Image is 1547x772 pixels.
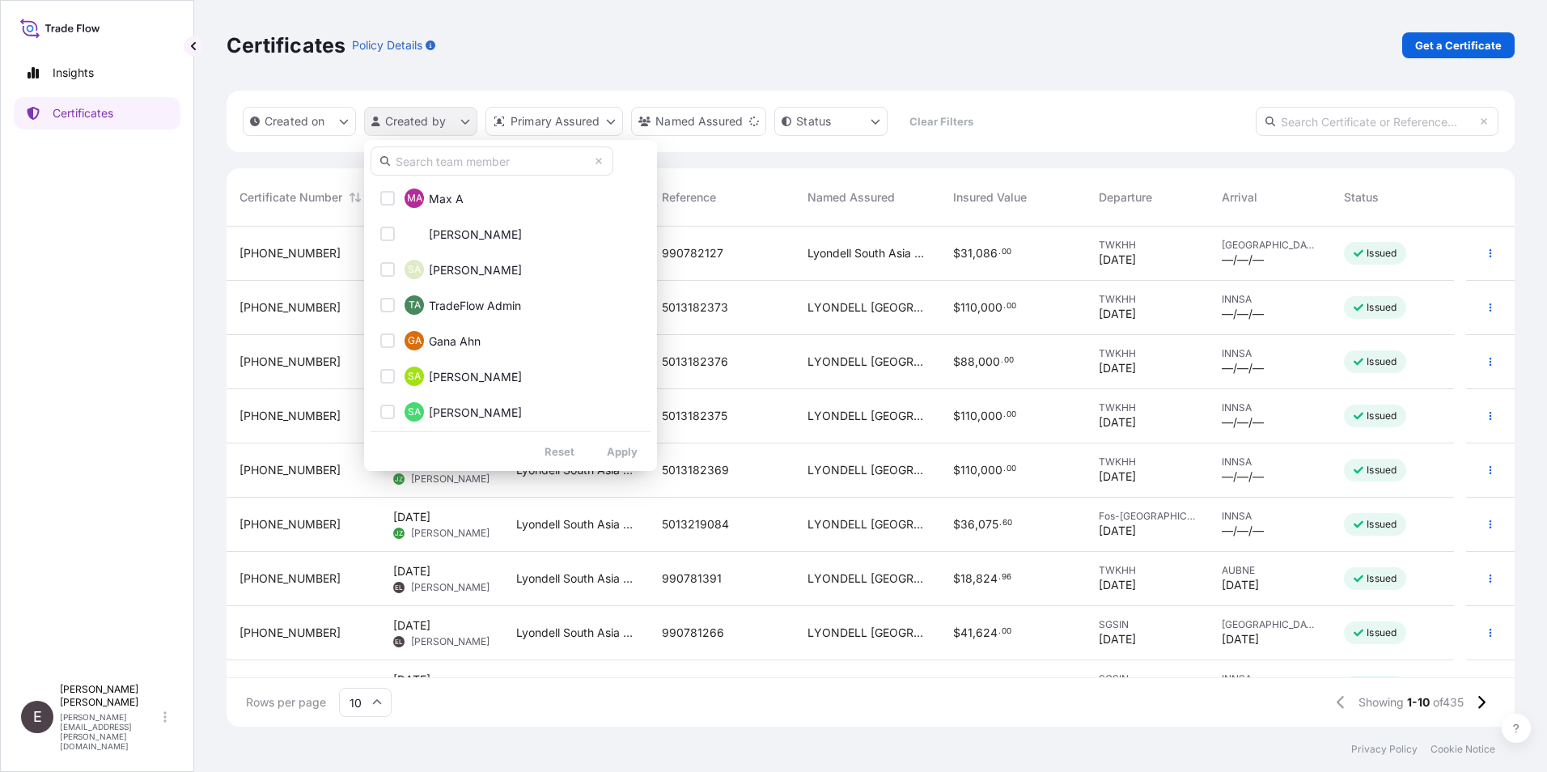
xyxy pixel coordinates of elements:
[545,443,574,460] p: Reset
[408,404,421,420] span: SA
[371,289,651,321] button: TATradeFlow Admin
[408,261,421,278] span: SA
[408,226,422,242] span: HA
[371,182,651,425] div: Select Option
[371,253,651,286] button: SA[PERSON_NAME]
[429,333,481,350] span: Gana Ahn
[408,368,421,384] span: SA
[371,324,651,357] button: GAGana Ahn
[429,227,522,243] span: [PERSON_NAME]
[409,297,421,313] span: TA
[371,182,651,214] button: MAMax A
[371,218,651,250] button: HA[PERSON_NAME]
[429,262,522,278] span: [PERSON_NAME]
[371,396,651,428] button: SA[PERSON_NAME]
[607,443,638,460] p: Apply
[594,439,651,464] button: Apply
[429,369,522,385] span: [PERSON_NAME]
[429,191,464,207] span: Max A
[407,190,422,206] span: MA
[429,298,521,314] span: TradeFlow Admin
[408,333,422,349] span: GA
[371,360,651,392] button: SA[PERSON_NAME]
[429,405,522,421] span: [PERSON_NAME]
[371,146,613,176] input: Search team member
[532,439,587,464] button: Reset
[364,140,657,471] div: createdBy Filter options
